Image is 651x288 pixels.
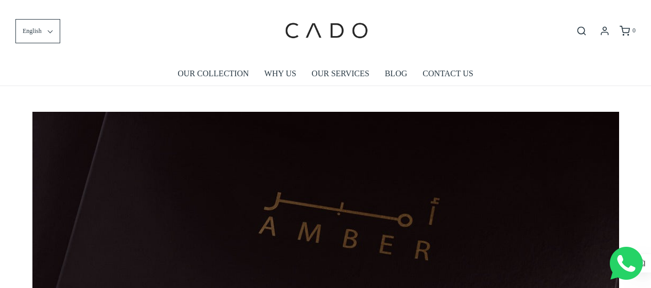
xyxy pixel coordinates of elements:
[282,8,370,54] img: cadogifting
[312,62,370,86] a: OUR SERVICES
[178,62,249,86] a: OUR COLLECTION
[385,62,408,86] a: BLOG
[265,62,296,86] a: WHY US
[610,247,643,280] img: Whatsapp
[23,26,42,36] span: English
[572,25,591,37] button: Open search bar
[632,27,636,34] span: 0
[423,62,473,86] a: CONTACT US
[15,19,60,43] button: English
[619,26,636,36] a: 0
